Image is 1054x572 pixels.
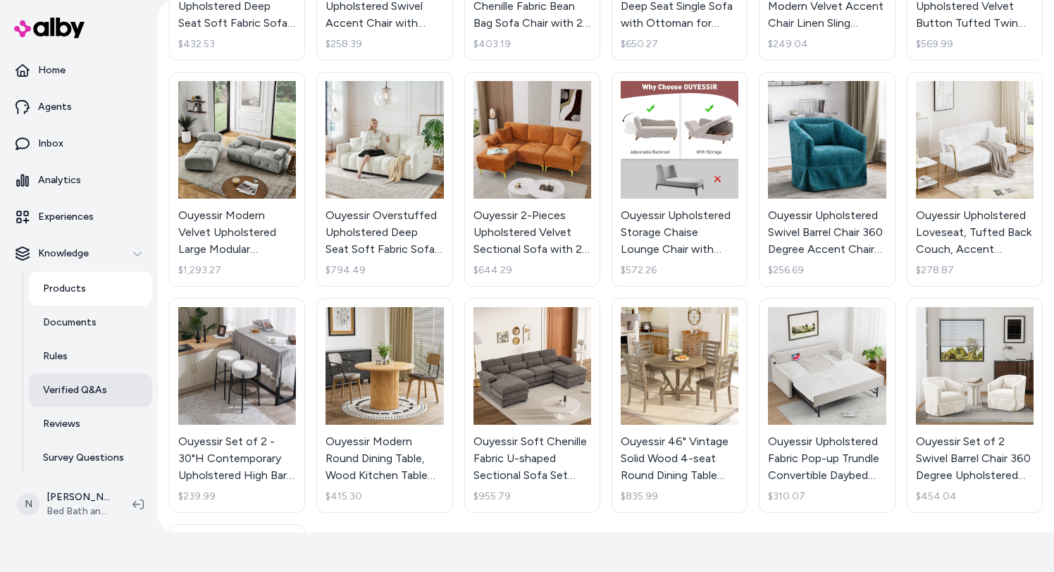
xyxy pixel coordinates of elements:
[43,417,80,431] p: Reviews
[8,482,121,527] button: N[PERSON_NAME]Bed Bath and Beyond
[6,200,152,234] a: Experiences
[43,316,97,330] p: Documents
[43,383,107,397] p: Verified Q&As
[29,373,152,407] a: Verified Q&As
[46,504,110,518] span: Bed Bath and Beyond
[43,451,124,465] p: Survey Questions
[759,72,895,287] a: Ouyessir Upholstered Swivel Barrel Chair 360 Degree Accent Chair Fabric ArmchairOuyessir Upholste...
[38,137,63,151] p: Inbox
[612,298,748,513] a: Ouyessir 46" Vintage Solid Wood 4-seat Round Dining Table with 4 chairsOuyessir 46" Vintage Solid...
[464,72,600,287] a: Ouyessir 2-Pieces Upholstered Velvet Sectional Sofa with 2 Pillows & OttomanOuyessir 2-Pieces Uph...
[29,272,152,306] a: Products
[316,298,452,513] a: Ouyessir Modern Round Dining Table, Wood Kitchen Table with Handcrafted Relief PedestalOuyessir M...
[29,340,152,373] a: Rules
[316,72,452,287] a: Ouyessir Overstuffed Upholstered Deep Seat Soft Fabric Sofa with 3 PillowsOuyessir Overstuffed Up...
[6,237,152,271] button: Knowledge
[43,282,86,296] p: Products
[6,54,152,87] a: Home
[907,72,1043,287] a: Ouyessir Upholstered Loveseat, Tufted Back Couch, Accent Armchair with 2 PillowsOuyessir Upholste...
[43,349,68,363] p: Rules
[464,298,600,513] a: Ouyessir Soft Chenille Fabric U-shaped Sectional Sofa Set with Doudle Layer CushionOuyessir Soft ...
[6,90,152,124] a: Agents
[38,210,94,224] p: Experiences
[6,163,152,197] a: Analytics
[6,127,152,161] a: Inbox
[612,72,748,287] a: Ouyessir Upholstered Storage Chaise Lounge Chair with Left Armrest & Lumbar PillowOuyessir Uphols...
[29,306,152,340] a: Documents
[38,100,72,114] p: Agents
[29,407,152,441] a: Reviews
[38,173,81,187] p: Analytics
[38,63,66,77] p: Home
[169,298,305,513] a: Ouyessir Set of 2 - 30"H Contemporary Upholstered High Bar StoolsOuyessir Set of 2 - 30"H Contemp...
[759,298,895,513] a: Ouyessir Upholstered Fabric Pop-up Trundle Convertible Daybed Twin to King with USB-portOuyessir ...
[46,490,110,504] p: [PERSON_NAME]
[169,72,305,287] a: Ouyessir Modern Velvet Upholstered Large Modular Sectional Sofa with Removable ArmrestOuyessir Mo...
[907,298,1043,513] a: Ouyessir Set of 2 Swivel Barrel Chair 360 Degree Upholstered Accent Chair Fabric ArmchairOuyessir...
[29,441,152,475] a: Survey Questions
[17,493,39,516] span: N
[14,18,85,38] img: alby Logo
[38,247,89,261] p: Knowledge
